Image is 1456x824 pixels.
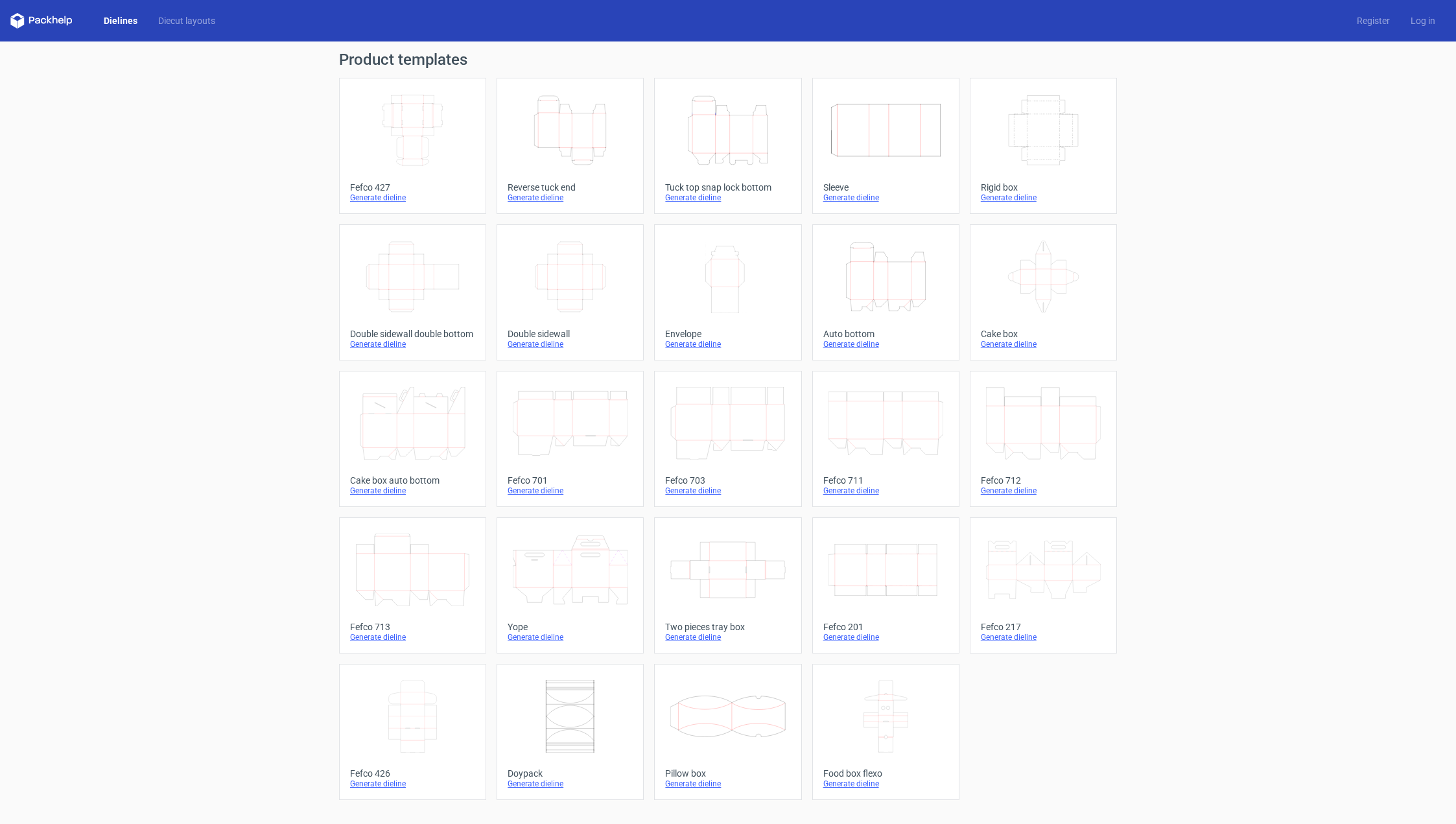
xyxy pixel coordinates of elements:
[497,224,644,360] a: Double sidewallGenerate dieline
[812,664,959,800] a: Food box flexoGenerate dieline
[350,339,475,349] div: Generate dieline
[970,78,1117,214] a: Rigid boxGenerate dieline
[823,486,948,496] div: Generate dieline
[812,78,959,214] a: SleeveGenerate dieline
[970,224,1117,360] a: Cake boxGenerate dieline
[350,622,475,632] div: Fefco 713
[812,517,959,653] a: Fefco 201Generate dieline
[823,622,948,632] div: Fefco 201
[339,224,486,360] a: Double sidewall double bottomGenerate dieline
[665,622,790,632] div: Two pieces tray box
[350,475,475,486] div: Cake box auto bottom
[981,329,1106,339] div: Cake box
[339,78,486,214] a: Fefco 427Generate dieline
[970,371,1117,507] a: Fefco 712Generate dieline
[350,329,475,339] div: Double sidewall double bottom
[823,329,948,339] div: Auto bottom
[665,632,790,642] div: Generate dieline
[508,182,633,193] div: Reverse tuck end
[823,182,948,193] div: Sleeve
[508,622,633,632] div: Yope
[981,632,1106,642] div: Generate dieline
[812,371,959,507] a: Fefco 711Generate dieline
[497,78,644,214] a: Reverse tuck endGenerate dieline
[497,664,644,800] a: DoypackGenerate dieline
[665,768,790,779] div: Pillow box
[508,329,633,339] div: Double sidewall
[508,632,633,642] div: Generate dieline
[497,517,644,653] a: YopeGenerate dieline
[1346,14,1400,27] a: Register
[654,371,801,507] a: Fefco 703Generate dieline
[508,339,633,349] div: Generate dieline
[970,517,1117,653] a: Fefco 217Generate dieline
[981,622,1106,632] div: Fefco 217
[508,768,633,779] div: Doypack
[981,193,1106,203] div: Generate dieline
[823,779,948,789] div: Generate dieline
[665,339,790,349] div: Generate dieline
[339,371,486,507] a: Cake box auto bottomGenerate dieline
[823,339,948,349] div: Generate dieline
[654,517,801,653] a: Two pieces tray boxGenerate dieline
[981,182,1106,193] div: Rigid box
[350,632,475,642] div: Generate dieline
[350,182,475,193] div: Fefco 427
[339,52,1117,67] h1: Product templates
[350,768,475,779] div: Fefco 426
[654,664,801,800] a: Pillow boxGenerate dieline
[665,475,790,486] div: Fefco 703
[350,486,475,496] div: Generate dieline
[93,14,148,27] a: Dielines
[981,486,1106,496] div: Generate dieline
[665,193,790,203] div: Generate dieline
[665,486,790,496] div: Generate dieline
[508,486,633,496] div: Generate dieline
[508,779,633,789] div: Generate dieline
[665,779,790,789] div: Generate dieline
[812,224,959,360] a: Auto bottomGenerate dieline
[339,517,486,653] a: Fefco 713Generate dieline
[665,329,790,339] div: Envelope
[508,193,633,203] div: Generate dieline
[508,475,633,486] div: Fefco 701
[981,475,1106,486] div: Fefco 712
[654,224,801,360] a: EnvelopeGenerate dieline
[823,632,948,642] div: Generate dieline
[665,182,790,193] div: Tuck top snap lock bottom
[350,193,475,203] div: Generate dieline
[823,475,948,486] div: Fefco 711
[823,193,948,203] div: Generate dieline
[823,768,948,779] div: Food box flexo
[654,78,801,214] a: Tuck top snap lock bottomGenerate dieline
[350,779,475,789] div: Generate dieline
[981,339,1106,349] div: Generate dieline
[497,371,644,507] a: Fefco 701Generate dieline
[1400,14,1446,27] a: Log in
[339,664,486,800] a: Fefco 426Generate dieline
[148,14,226,27] a: Diecut layouts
